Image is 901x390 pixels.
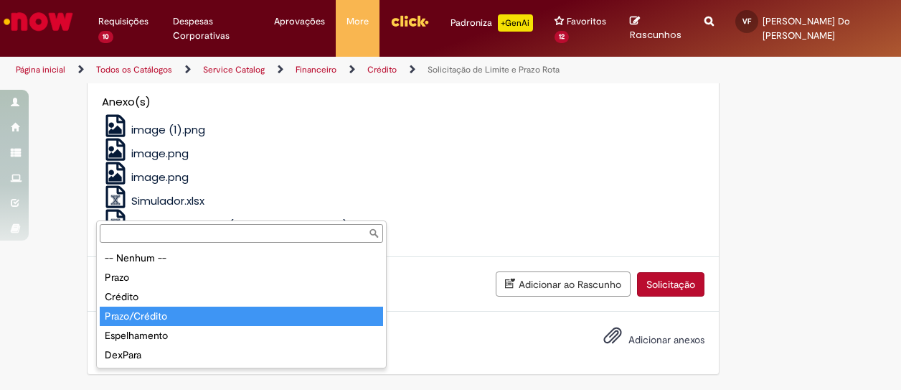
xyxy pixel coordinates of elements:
[97,246,386,368] ul: Tipo de solicitação
[100,326,383,345] div: Espelhamento
[100,268,383,287] div: Prazo
[100,287,383,307] div: Crédito
[100,249,383,268] div: -- Nenhum --
[100,307,383,326] div: Prazo/Crédito
[100,345,383,365] div: DexPara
